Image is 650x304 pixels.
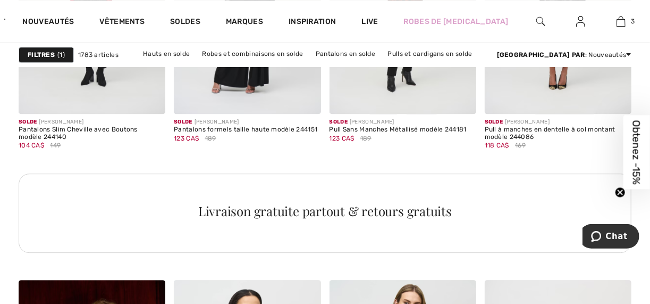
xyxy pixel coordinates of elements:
[615,187,626,198] button: Close teaser
[271,61,328,75] a: Jupes en solde
[31,204,619,217] div: Livraison gratuite partout & retours gratuits
[330,118,467,126] div: [PERSON_NAME]
[631,120,643,184] span: Obtenez -15%
[19,142,44,149] span: 104 CA$
[57,50,65,60] span: 1
[330,135,354,142] span: 123 CA$
[19,119,37,125] span: Solde
[361,16,378,27] a: Live
[576,15,585,28] img: Mes infos
[99,17,145,28] a: Vêtements
[583,224,639,251] iframe: Ouvre un widget dans lequel vous pouvez chatter avec l’un de nos agents
[330,119,348,125] span: Solde
[289,17,336,28] span: Inspiration
[485,126,631,141] div: Pull à manches en dentelle à col montant modèle 244086
[28,50,55,60] strong: Filtres
[485,118,631,126] div: [PERSON_NAME]
[330,61,440,75] a: Vêtements d'extérieur en solde
[404,16,509,27] a: Robes de [MEDICAL_DATA]
[631,17,635,26] span: 3
[19,118,165,126] div: [PERSON_NAME]
[568,15,594,28] a: Se connecter
[174,118,317,126] div: [PERSON_NAME]
[601,15,641,28] a: 3
[174,119,192,125] span: Solde
[174,135,199,142] span: 123 CA$
[50,141,61,150] span: 149
[485,119,503,125] span: Solde
[330,126,467,134] div: Pull Sans Manches Métallisé modèle 244181
[226,17,263,28] a: Marques
[174,126,317,134] div: Pantalons formels taille haute modèle 244151
[485,142,509,149] span: 118 CA$
[197,47,309,61] a: Robes et combinaisons en solde
[383,47,478,61] a: Pulls et cardigans en solde
[536,15,545,28] img: recherche
[22,17,74,28] a: Nouveautés
[4,9,5,30] img: 1ère Avenue
[310,47,381,61] a: Pantalons en solde
[360,134,372,143] span: 189
[205,134,216,143] span: 189
[497,51,585,59] strong: [GEOGRAPHIC_DATA] par
[617,15,626,28] img: Mon panier
[623,115,650,189] div: Obtenez -15%Close teaser
[170,17,200,28] a: Soldes
[138,47,195,61] a: Hauts en solde
[515,141,526,150] span: 169
[176,61,269,75] a: Vestes et blazers en solde
[497,50,631,60] div: : Nouveautés
[78,50,119,60] span: 1783 articles
[19,126,165,141] div: Pantalons Slim Cheville avec Boutons modèle 244140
